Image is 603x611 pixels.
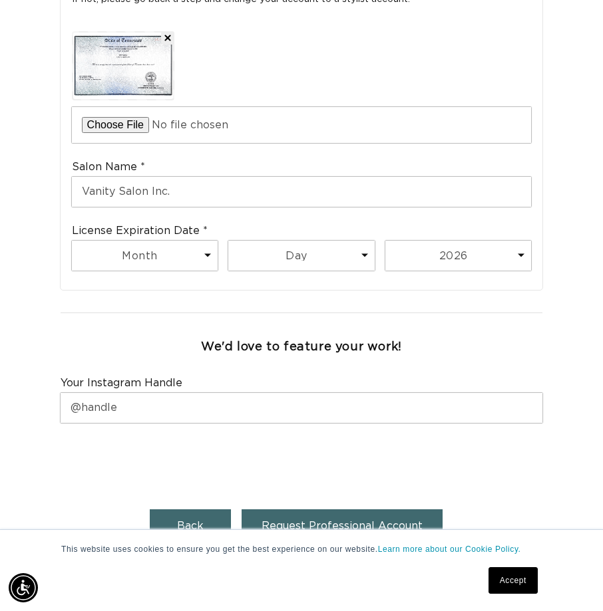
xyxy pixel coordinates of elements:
label: Salon Name [72,160,145,174]
label: License Expiration Date [72,224,208,238]
div: Accessibility Menu [9,573,38,602]
h3: We'd love to feature your work! [201,340,402,355]
a: Learn more about our Cookie Policy. [378,545,521,554]
button: Request Professional Account [242,509,443,543]
iframe: Chat Widget [426,467,603,611]
img: Business%20License.png [73,33,173,100]
button: Remove file [161,31,174,45]
span: Back [177,521,204,531]
span: Request Professional Account [262,521,423,531]
button: Back [150,509,231,543]
p: This website uses cookies to ensure you get the best experience on our website. [61,543,542,555]
input: @handle [61,393,543,423]
label: Your Instagram Handle [61,376,182,390]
